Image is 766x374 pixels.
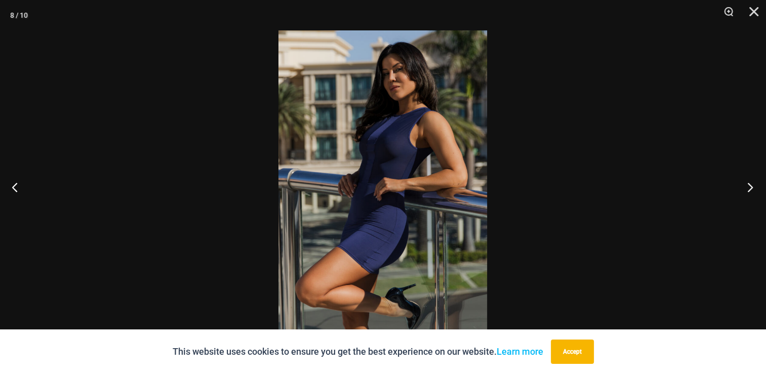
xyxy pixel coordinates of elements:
img: Desire Me Navy 5192 Dress 13 [278,30,487,344]
p: This website uses cookies to ensure you get the best experience on our website. [173,344,543,359]
div: 8 / 10 [10,8,28,23]
a: Learn more [497,346,543,357]
button: Accept [551,340,594,364]
button: Next [728,162,766,212]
